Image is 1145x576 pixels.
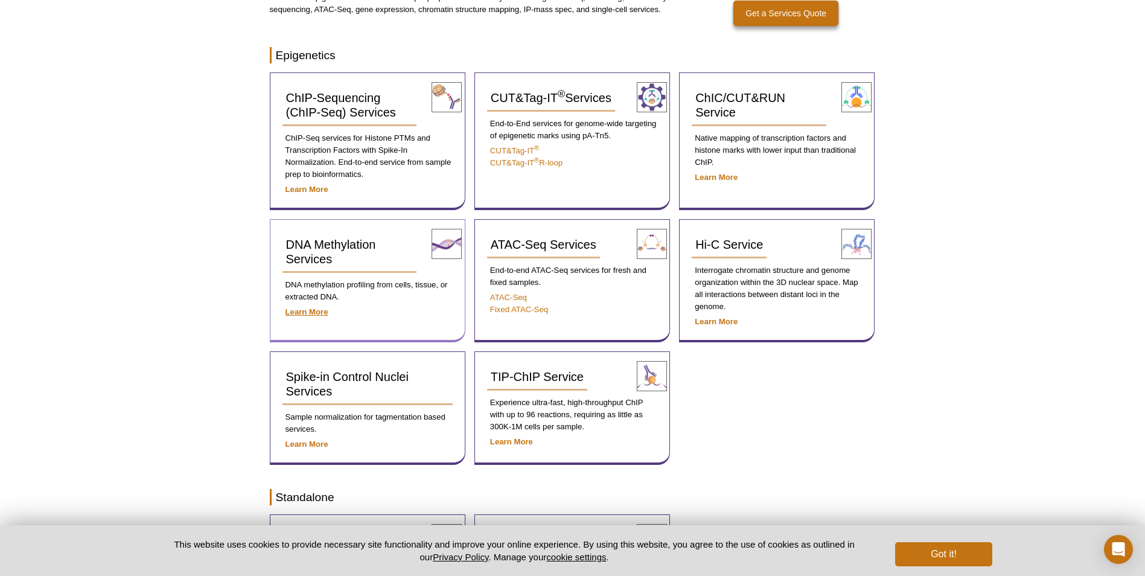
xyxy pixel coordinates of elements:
[491,238,596,251] span: ATAC-Seq Services
[546,552,606,562] button: cookie settings
[695,238,763,251] span: Hi-C Service
[895,542,992,566] button: Got it!
[432,524,462,554] img: Bioinformatic Services
[841,82,872,112] img: ChIC/CUT&RUN Service
[282,132,453,181] p: ChIP-Seq services for Histone PTMs and Transcription Factors with Spike-In Normalization. End-to-...
[285,185,328,194] a: Learn More
[153,538,876,563] p: This website uses cookies to provide necessary site functionality and improve your online experie...
[487,232,600,258] a: ATAC-Seq Services
[282,411,453,435] p: Sample normalization for tagmentation based services.
[282,232,417,273] a: DNA Methylation Services
[534,156,539,164] sup: ®
[637,229,667,259] img: ATAC-Seq Services
[534,144,539,152] sup: ®
[637,361,667,391] img: TIP-ChIP Service
[286,91,396,119] span: ChIP-Sequencing (ChIP-Seq) Services
[637,524,667,554] img: DISCOVER-Seq Service
[695,317,738,326] a: Learn More
[490,305,548,314] a: Fixed ATAC-Seq
[432,82,462,112] img: ChIP-Seq Services
[286,370,409,398] span: Spike-in Control Nuclei Services
[285,440,328,449] a: Learn More
[286,238,376,266] span: DNA Methylation Services
[491,91,611,104] span: CUT&Tag-IT Services
[1104,535,1133,564] div: Open Intercom Messenger
[695,91,785,119] span: ChIC/CUT&RUN Service
[282,279,453,303] p: DNA methylation profiling from cells, tissue, or extracted DNA.
[432,229,462,259] img: DNA Methylation Services
[282,85,417,126] a: ChIP-Sequencing (ChIP-Seq) Services
[270,47,876,63] h2: Epigenetics
[487,85,615,112] a: CUT&Tag-IT®Services
[490,293,527,302] a: ATAC-Seq
[558,89,565,100] sup: ®
[270,489,876,505] h2: Standalone
[487,397,657,433] p: Experience ultra-fast, high-throughput ChIP with up to 96 reactions, requiring as little as 300K-...
[733,1,838,26] a: Get a Services Quote
[487,264,657,289] p: End-to-end ATAC-Seq services for fresh and fixed samples.
[487,118,657,142] p: End-to-End services for genome-wide targeting of epigenetic marks using pA-Tn5.
[692,132,862,168] p: Native mapping of transcription factors and histone marks with lower input than traditional ChIP.
[692,232,767,258] a: Hi-C Service
[487,364,587,391] a: TIP-ChIP Service
[491,370,584,383] span: TIP-ChIP Service
[490,158,563,167] a: CUT&Tag-IT®R-loop
[695,173,738,182] a: Learn More
[841,229,872,259] img: Hi-C Service
[285,307,328,316] a: Learn More
[692,85,826,126] a: ChIC/CUT&RUN Service
[433,552,488,562] a: Privacy Policy
[490,146,539,155] a: CUT&Tag-IT®
[637,82,667,112] img: CUT&Tag-IT® Services
[692,264,862,313] p: Interrogate chromatin structure and genome organization within the 3D nuclear space. Map all inte...
[282,364,453,405] a: Spike-in Control Nuclei Services
[490,437,533,446] a: Learn More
